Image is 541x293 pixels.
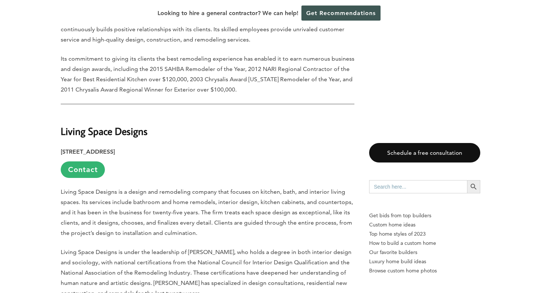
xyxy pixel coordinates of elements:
input: Search here... [369,180,467,193]
a: Our favorite builders [369,248,480,257]
p: Living Space Designs is a design and remodeling company that focuses on kitchen, bath, and interi... [61,187,354,238]
a: Top home styles of 2023 [369,229,480,239]
a: Browse custom home photos [369,266,480,275]
a: How to build a custom home [369,239,480,248]
svg: Search [470,183,478,191]
p: Get bids from top builders [369,211,480,220]
strong: Living Space Designs [61,125,148,137]
strong: [STREET_ADDRESS] [61,148,115,155]
a: Schedule a free consultation [369,143,480,162]
a: Luxury home build ideas [369,257,480,266]
iframe: Drift Widget Chat Controller [400,240,532,284]
a: Get Recommendations [301,6,381,21]
p: Its commitment to giving its clients the best remodeling experience has enabled it to earn numero... [61,54,354,95]
a: Custom home ideas [369,220,480,229]
a: Contact [61,161,105,178]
